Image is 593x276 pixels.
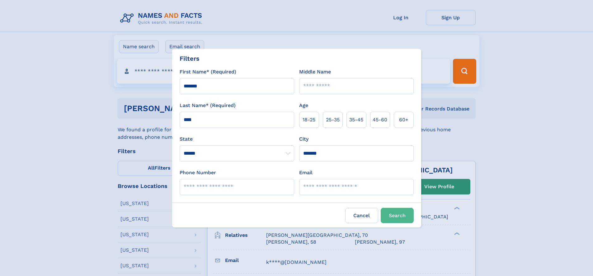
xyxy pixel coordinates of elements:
[345,208,378,223] label: Cancel
[303,116,315,124] span: 18‑25
[381,208,414,223] button: Search
[326,116,340,124] span: 25‑35
[299,135,308,143] label: City
[180,169,216,176] label: Phone Number
[299,102,308,109] label: Age
[399,116,408,124] span: 60+
[180,102,236,109] label: Last Name* (Required)
[373,116,387,124] span: 45‑60
[349,116,363,124] span: 35‑45
[180,135,294,143] label: State
[299,68,331,76] label: Middle Name
[299,169,313,176] label: Email
[180,68,236,76] label: First Name* (Required)
[180,54,200,63] div: Filters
